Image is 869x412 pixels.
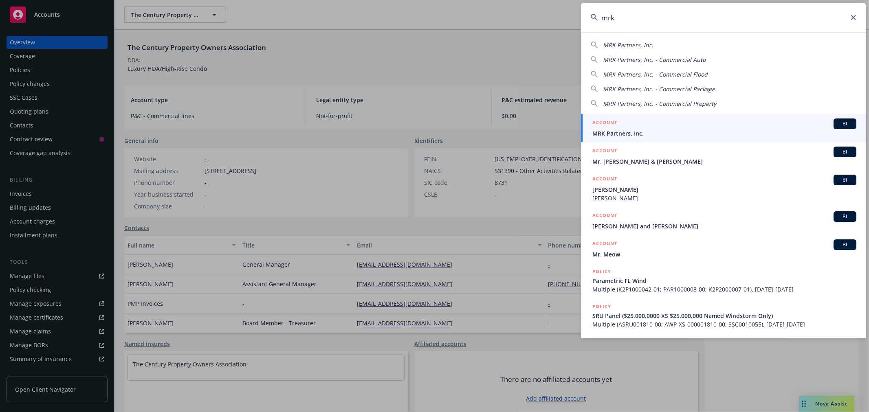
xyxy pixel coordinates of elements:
[837,120,853,127] span: BI
[592,194,856,202] span: [PERSON_NAME]
[592,302,611,311] h5: POLICY
[581,114,866,142] a: ACCOUNTBIMRK Partners, Inc.
[603,70,708,78] span: MRK Partners, Inc. - Commercial Flood
[603,41,653,49] span: MRK Partners, Inc.
[592,239,617,249] h5: ACCOUNT
[592,211,617,221] h5: ACCOUNT
[603,56,706,64] span: MRK Partners, Inc. - Commercial Auto
[592,311,856,320] span: SRU Panel ($25,000,0000 XS $25,000,000 Named Windstorm Only)
[581,263,866,298] a: POLICYParametric FL WindMultiple (K2P1000042-01; PAR1000008-00; K2P2000007-01), [DATE]-[DATE]
[592,285,856,294] span: Multiple (K2P1000042-01; PAR1000008-00; K2P2000007-01), [DATE]-[DATE]
[592,276,856,285] span: Parametric FL Wind
[592,320,856,329] span: Multiple (ASRU001810-00; AWP-XS-000001810-00; SSC0010055), [DATE]-[DATE]
[581,333,866,368] a: POLICY
[592,250,856,259] span: Mr. Meow
[592,175,617,184] h5: ACCOUNT
[592,129,856,138] span: MRK Partners, Inc.
[581,3,866,32] input: Search...
[837,241,853,248] span: BI
[603,85,715,93] span: MRK Partners, Inc. - Commercial Package
[592,337,611,346] h5: POLICY
[581,235,866,263] a: ACCOUNTBIMr. Meow
[603,100,716,107] span: MRK Partners, Inc. - Commercial Property
[581,298,866,333] a: POLICYSRU Panel ($25,000,0000 XS $25,000,000 Named Windstorm Only)Multiple (ASRU001810-00; AWP-XS...
[837,213,853,220] span: BI
[581,142,866,170] a: ACCOUNTBIMr. [PERSON_NAME] & [PERSON_NAME]
[592,267,611,276] h5: POLICY
[592,185,856,194] span: [PERSON_NAME]
[837,148,853,156] span: BI
[581,207,866,235] a: ACCOUNTBI[PERSON_NAME] and [PERSON_NAME]
[581,170,866,207] a: ACCOUNTBI[PERSON_NAME][PERSON_NAME]
[837,176,853,184] span: BI
[592,147,617,156] h5: ACCOUNT
[592,222,856,230] span: [PERSON_NAME] and [PERSON_NAME]
[592,118,617,128] h5: ACCOUNT
[592,157,856,166] span: Mr. [PERSON_NAME] & [PERSON_NAME]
